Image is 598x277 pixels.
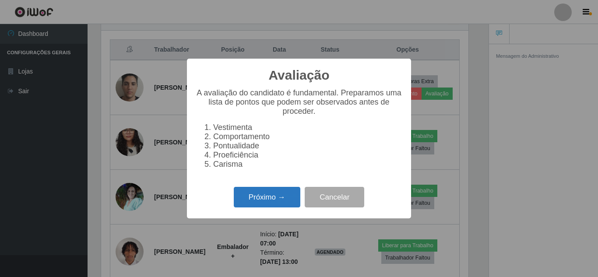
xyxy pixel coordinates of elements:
li: Vestimenta [213,123,402,132]
li: Comportamento [213,132,402,141]
button: Cancelar [305,187,364,207]
h2: Avaliação [269,67,330,83]
li: Carisma [213,160,402,169]
button: Próximo → [234,187,300,207]
p: A avaliação do candidato é fundamental. Preparamos uma lista de pontos que podem ser observados a... [196,88,402,116]
li: Proeficiência [213,151,402,160]
li: Pontualidade [213,141,402,151]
